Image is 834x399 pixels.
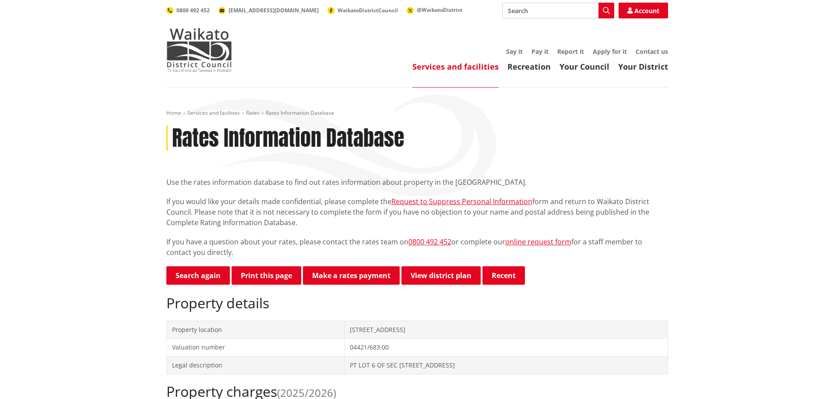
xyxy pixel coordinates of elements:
[229,7,319,14] span: [EMAIL_ADDRESS][DOMAIN_NAME]
[619,3,668,18] a: Account
[166,109,181,117] a: Home
[166,109,668,117] nav: breadcrumb
[408,237,451,247] a: 0800 492 452
[166,266,230,285] a: Search again
[187,109,240,117] a: Services and facilities
[338,7,398,14] span: WaikatoDistrictCouncil
[166,28,232,72] img: Waikato District Council - Te Kaunihera aa Takiwaa o Waikato
[166,339,345,357] td: Valuation number
[407,6,462,14] a: @WaikatoDistrict
[618,61,668,72] a: Your District
[345,339,668,357] td: 04421/683.00
[166,177,668,187] p: Use the rates information database to find out rates information about property in the [GEOGRAPHI...
[246,109,260,117] a: Rates
[218,7,319,14] a: [EMAIL_ADDRESS][DOMAIN_NAME]
[401,266,481,285] a: View district plan
[506,47,523,56] a: Say it
[482,266,525,285] button: Recent
[166,356,345,374] td: Legal description
[166,7,210,14] a: 0800 492 452
[593,47,627,56] a: Apply for it
[502,3,614,18] input: Search input
[327,7,398,14] a: WaikatoDistrictCouncil
[531,47,549,56] a: Pay it
[345,321,668,339] td: [STREET_ADDRESS]
[391,197,532,206] a: Request to Suppress Personal Information
[303,266,400,285] a: Make a rates payment
[232,266,301,285] button: Print this page
[560,61,609,72] a: Your Council
[507,61,551,72] a: Recreation
[172,126,404,151] h1: Rates Information Database
[266,109,334,117] span: Rates Information Database
[345,356,668,374] td: PT LOT 6 OF SEC [STREET_ADDRESS]
[166,237,668,258] p: If you have a question about your rates, please contact the rates team on or complete our for a s...
[166,295,668,311] h2: Property details
[412,61,499,72] a: Services and facilities
[636,47,668,56] a: Contact us
[176,7,210,14] span: 0800 492 452
[166,196,668,228] p: If you would like your details made confidential, please complete the form and return to Waikato ...
[505,237,571,247] a: online request form
[417,6,462,14] span: @WaikatoDistrict
[166,321,345,339] td: Property location
[557,47,584,56] a: Report it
